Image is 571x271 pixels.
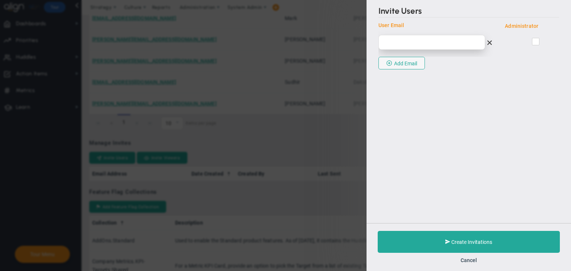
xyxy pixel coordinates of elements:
button: Create Invitations [378,231,560,253]
button: Add Email [378,57,425,69]
button: Cancel [461,257,477,263]
span: Create Invitations [451,239,492,245]
span: Administrator [505,23,538,29]
h2: Invite Users [378,6,559,17]
div: User Email [378,22,505,28]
